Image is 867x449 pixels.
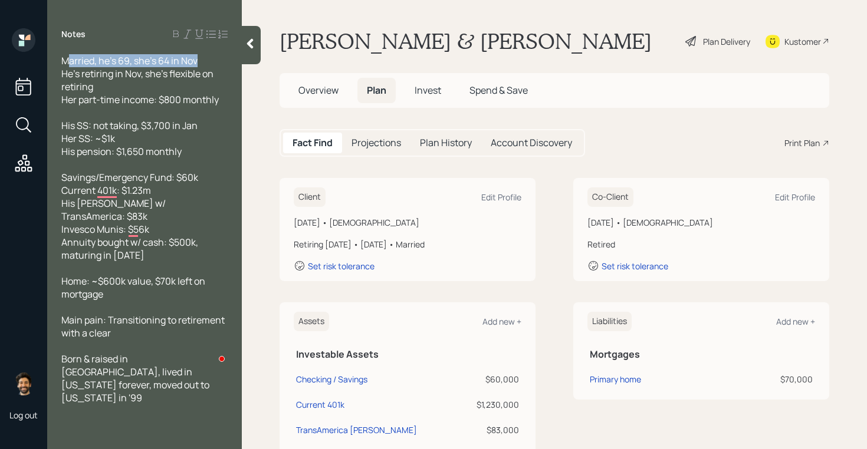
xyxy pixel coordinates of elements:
div: Primary home [590,373,641,385]
span: Plan [367,84,386,97]
h6: Client [294,187,326,207]
div: Add new + [482,316,521,327]
div: Print Plan [784,137,820,149]
span: His SS: not taking, $3,700 in Jan Her SS: ~$1k His pension: $1,650 monthly [61,119,198,158]
div: To enrich screen reader interactions, please activate Accessibility in Grammarly extension settings [61,54,228,404]
div: Plan Delivery [703,35,750,48]
div: [DATE] • [DEMOGRAPHIC_DATA] [587,216,815,229]
span: Main pain: Transitioning to retirement with a clear [61,313,226,339]
div: Kustomer [784,35,821,48]
div: $1,230,000 [462,398,519,411]
div: Set risk tolerance [308,260,375,272]
div: $83,000 [462,424,519,436]
span: Invest [415,84,441,97]
span: Overview [298,84,339,97]
span: Spend & Save [469,84,528,97]
h5: Account Discovery [491,137,572,148]
div: Edit Profile [481,192,521,203]
h1: [PERSON_NAME] & [PERSON_NAME] [280,28,652,54]
div: [DATE] • [DEMOGRAPHIC_DATA] [294,216,521,229]
h6: Liabilities [587,312,632,331]
img: eric-schwartz-headshot.png [12,372,35,395]
h5: Mortgages [590,349,813,360]
span: Savings/Emergency Fund: $60k Current 401k: $1.23m His [PERSON_NAME] w/ TransAmerica: $83k Invesco... [61,171,200,262]
h6: Co-Client [587,187,633,207]
label: Notes [61,28,86,40]
div: Retired [587,238,815,250]
h5: Investable Assets [296,349,519,360]
h5: Projections [352,137,401,148]
div: Log out [9,410,38,421]
h5: Plan History [420,137,472,148]
div: $60,000 [462,373,519,385]
div: TransAmerica [PERSON_NAME] [296,424,417,436]
div: $70,000 [727,373,813,385]
div: Checking / Savings [296,373,367,385]
div: Edit Profile [775,192,815,203]
span: Home: ~$600k value, $70k left on mortgage [61,275,207,301]
h6: Assets [294,312,329,331]
h5: Fact Find [293,137,333,148]
div: Current 401k [296,398,344,411]
span: Born & raised in [GEOGRAPHIC_DATA], lived in [US_STATE] forever, moved out to [US_STATE] in '99 [61,352,211,404]
div: Set risk tolerance [602,260,668,272]
div: Add new + [776,316,815,327]
div: Retiring [DATE] • [DATE] • Married [294,238,521,250]
span: Married, he's 69, she's 64 in Nov He's retiring in Nov, she's flexible on retiring Her part-time ... [61,54,219,106]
